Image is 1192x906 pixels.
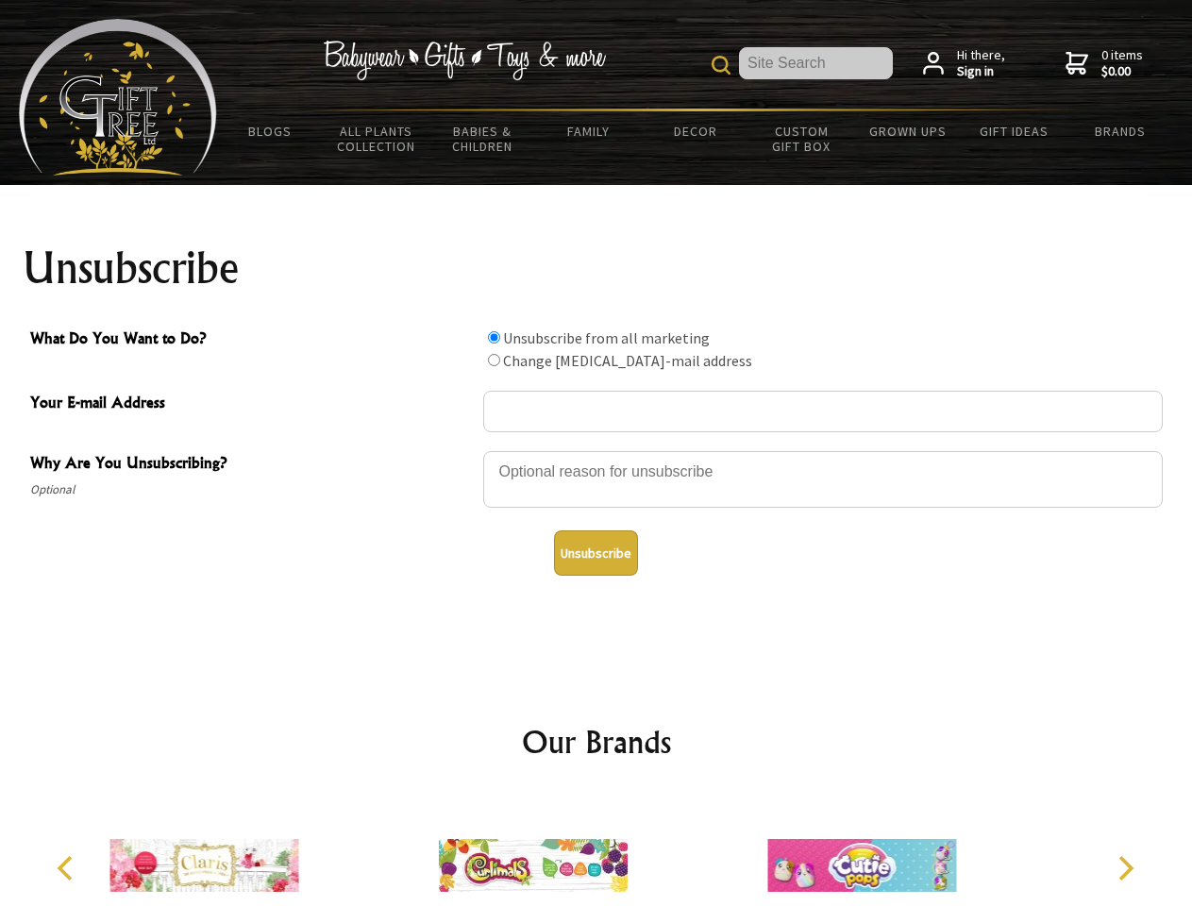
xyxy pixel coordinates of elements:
[23,245,1170,291] h1: Unsubscribe
[1104,847,1146,889] button: Next
[712,56,730,75] img: product search
[217,111,324,151] a: BLOGS
[488,354,500,366] input: What Do You Want to Do?
[957,47,1005,80] span: Hi there,
[1101,63,1143,80] strong: $0.00
[47,847,89,889] button: Previous
[923,47,1005,80] a: Hi there,Sign in
[739,47,893,79] input: Site Search
[38,719,1155,764] h2: Our Brands
[642,111,748,151] a: Decor
[1066,47,1143,80] a: 0 items$0.00
[536,111,643,151] a: Family
[30,327,474,354] span: What Do You Want to Do?
[961,111,1067,151] a: Gift Ideas
[483,391,1163,432] input: Your E-mail Address
[429,111,536,166] a: Babies & Children
[1101,46,1143,80] span: 0 items
[30,391,474,418] span: Your E-mail Address
[748,111,855,166] a: Custom Gift Box
[323,41,606,80] img: Babywear - Gifts - Toys & more
[483,451,1163,508] textarea: Why Are You Unsubscribing?
[19,19,217,176] img: Babyware - Gifts - Toys and more...
[554,530,638,576] button: Unsubscribe
[488,331,500,344] input: What Do You Want to Do?
[30,451,474,478] span: Why Are You Unsubscribing?
[324,111,430,166] a: All Plants Collection
[854,111,961,151] a: Grown Ups
[503,351,752,370] label: Change [MEDICAL_DATA]-mail address
[30,478,474,501] span: Optional
[957,63,1005,80] strong: Sign in
[1067,111,1174,151] a: Brands
[503,328,710,347] label: Unsubscribe from all marketing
